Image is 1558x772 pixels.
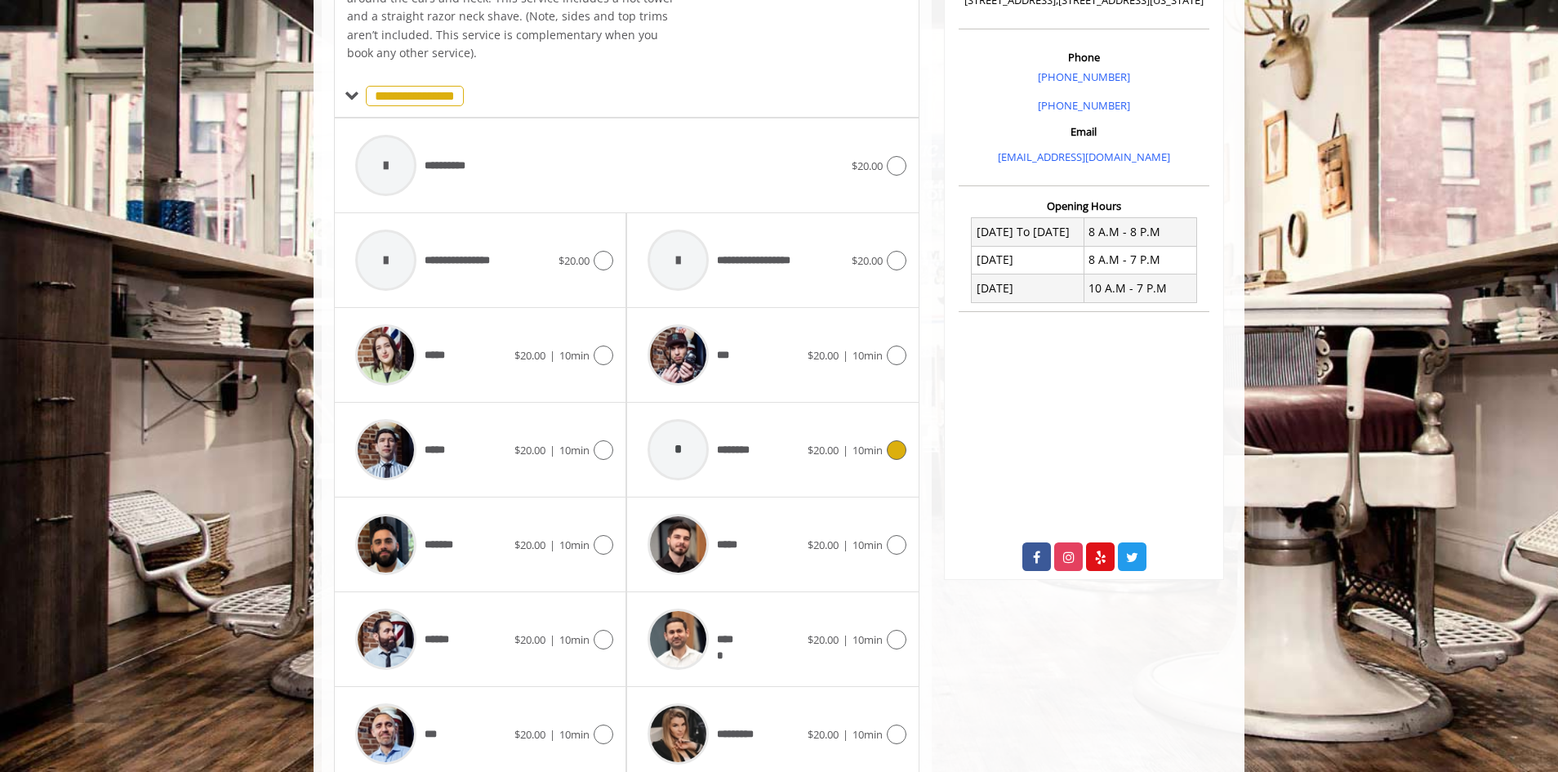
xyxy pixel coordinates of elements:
[514,632,545,647] span: $20.00
[808,348,839,363] span: $20.00
[972,274,1084,302] td: [DATE]
[514,348,545,363] span: $20.00
[963,51,1205,63] h3: Phone
[852,348,883,363] span: 10min
[514,538,545,552] span: $20.00
[1084,274,1196,302] td: 10 A.M - 7 P.M
[550,443,555,457] span: |
[998,149,1170,164] a: [EMAIL_ADDRESS][DOMAIN_NAME]
[550,538,555,552] span: |
[1038,69,1130,84] a: [PHONE_NUMBER]
[514,443,545,457] span: $20.00
[852,538,883,552] span: 10min
[843,632,848,647] span: |
[808,727,839,742] span: $20.00
[550,348,555,363] span: |
[514,727,545,742] span: $20.00
[852,158,883,173] span: $20.00
[1038,98,1130,113] a: [PHONE_NUMBER]
[963,126,1205,137] h3: Email
[852,727,883,742] span: 10min
[972,218,1084,246] td: [DATE] To [DATE]
[808,632,839,647] span: $20.00
[559,632,590,647] span: 10min
[1084,246,1196,274] td: 8 A.M - 7 P.M
[550,632,555,647] span: |
[852,443,883,457] span: 10min
[559,253,590,268] span: $20.00
[559,348,590,363] span: 10min
[843,727,848,742] span: |
[1084,218,1196,246] td: 8 A.M - 8 P.M
[959,200,1209,212] h3: Opening Hours
[559,538,590,552] span: 10min
[559,443,590,457] span: 10min
[852,632,883,647] span: 10min
[808,538,839,552] span: $20.00
[852,253,883,268] span: $20.00
[843,538,848,552] span: |
[808,443,839,457] span: $20.00
[559,727,590,742] span: 10min
[550,727,555,742] span: |
[843,443,848,457] span: |
[843,348,848,363] span: |
[972,246,1084,274] td: [DATE]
